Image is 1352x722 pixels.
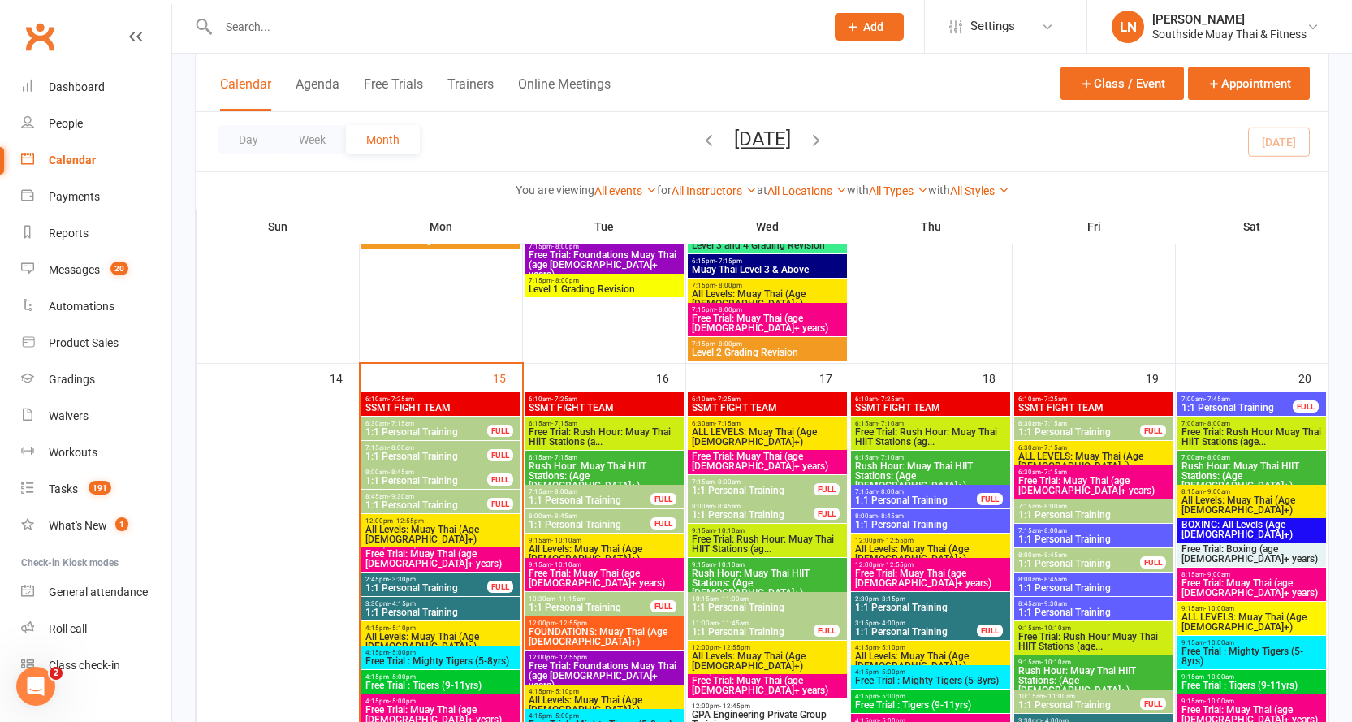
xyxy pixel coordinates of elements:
[950,184,1009,197] a: All Styles
[878,512,904,520] span: - 8:45am
[715,561,745,569] span: - 10:10am
[715,420,741,427] span: - 7:15am
[21,106,171,142] a: People
[528,420,680,427] span: 6:15am
[389,625,416,632] span: - 5:10pm
[715,478,741,486] span: - 8:00am
[1293,400,1319,413] div: FULL
[849,210,1013,244] th: Thu
[767,184,847,197] a: All Locations
[715,340,742,348] span: - 8:00pm
[1152,27,1307,41] div: Southside Muay Thai & Fitness
[854,595,1007,603] span: 2:30pm
[1181,427,1323,447] span: Free Trial: Rush Hour Muay Thai HiiT Stations (age...
[487,473,513,486] div: FULL
[854,627,978,637] span: 1:1 Personal Training
[365,403,517,413] span: SSMT FIGHT TEAM
[89,481,111,495] span: 191
[528,461,680,491] span: Rush Hour: Muay Thai HIIT Stations: (Age [DEMOGRAPHIC_DATA]+)
[691,282,844,289] span: 7:15pm
[977,625,1003,637] div: FULL
[1181,673,1323,681] span: 9:15am
[1017,659,1170,666] span: 9:15am
[551,454,577,461] span: - 7:15am
[493,364,522,391] div: 15
[691,420,844,427] span: 6:30am
[1041,396,1067,403] span: - 7:25am
[1017,510,1170,520] span: 1:1 Personal Training
[388,469,414,476] span: - 8:45am
[551,537,581,544] span: - 10:10am
[1152,12,1307,27] div: [PERSON_NAME]
[365,549,517,569] span: Free Trial: Muay Thai (age [DEMOGRAPHIC_DATA]+ years)
[691,348,844,357] span: Level 2 Grading Revision
[1017,607,1170,617] span: 1:1 Personal Training
[365,469,488,476] span: 8:00am
[1204,396,1230,403] span: - 7:45am
[528,284,680,294] span: Level 1 Grading Revision
[214,15,814,38] input: Search...
[854,403,1007,413] span: SSMT FIGHT TEAM
[115,517,128,531] span: 1
[1017,427,1141,437] span: 1:1 Personal Training
[49,300,114,313] div: Automations
[691,676,844,695] span: Free Trial: Muay Thai (age [DEMOGRAPHIC_DATA]+ years)
[528,544,680,564] span: All Levels: Muay Thai (Age [DEMOGRAPHIC_DATA]+)
[49,117,83,130] div: People
[330,364,359,391] div: 14
[691,289,844,309] span: All Levels: Muay Thai (Age [DEMOGRAPHIC_DATA]+)
[556,620,587,627] span: - 12:55pm
[1176,210,1328,244] th: Sat
[1204,420,1230,427] span: - 8:00am
[1181,605,1323,612] span: 9:15am
[516,184,594,197] strong: You are viewing
[819,364,849,391] div: 17
[715,306,742,313] span: - 8:00pm
[389,673,416,681] span: - 5:00pm
[21,434,171,471] a: Workouts
[691,627,814,637] span: 1:1 Personal Training
[21,398,171,434] a: Waivers
[365,420,488,427] span: 6:30am
[365,600,517,607] span: 3:30pm
[854,676,1007,685] span: Free Trial : Mighty Tigers (5-8yrs)
[1017,666,1170,695] span: Rush Hour: Muay Thai HIIT Stations: (Age [DEMOGRAPHIC_DATA]+)
[863,20,883,33] span: Add
[528,488,651,495] span: 7:15am
[49,519,107,532] div: What's New
[365,656,517,666] span: Free Trial : Mighty Tigers (5-8yrs)
[691,527,844,534] span: 9:15am
[878,420,904,427] span: - 7:10am
[1204,454,1230,461] span: - 8:00am
[715,503,741,510] span: - 8:45am
[528,495,651,505] span: 1:1 Personal Training
[719,595,749,603] span: - 11:00am
[854,495,978,505] span: 1:1 Personal Training
[389,600,416,607] span: - 4:15pm
[49,659,120,672] div: Class check-in
[346,125,420,154] button: Month
[715,282,742,289] span: - 8:00pm
[365,576,488,583] span: 2:45pm
[365,493,488,500] span: 8:45am
[757,184,767,197] strong: at
[296,76,339,111] button: Agenda
[49,409,89,422] div: Waivers
[1017,625,1170,632] span: 9:15am
[365,427,488,437] span: 1:1 Personal Training
[691,265,844,275] span: Muay Thai Level 3 & Above
[1017,559,1141,569] span: 1:1 Personal Training
[551,561,581,569] span: - 10:10am
[1041,600,1067,607] span: - 9:30am
[365,444,488,452] span: 7:15am
[1204,488,1230,495] span: - 9:00am
[854,651,1007,671] span: All Levels: Muay Thai (Age [DEMOGRAPHIC_DATA]+)
[854,537,1007,544] span: 12:00pm
[388,493,414,500] span: - 9:30am
[1112,11,1144,43] div: LN
[447,76,494,111] button: Trainers
[854,644,1007,651] span: 4:15pm
[49,190,100,203] div: Payments
[1013,210,1176,244] th: Fri
[1181,495,1323,515] span: All Levels: Muay Thai (Age [DEMOGRAPHIC_DATA]+)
